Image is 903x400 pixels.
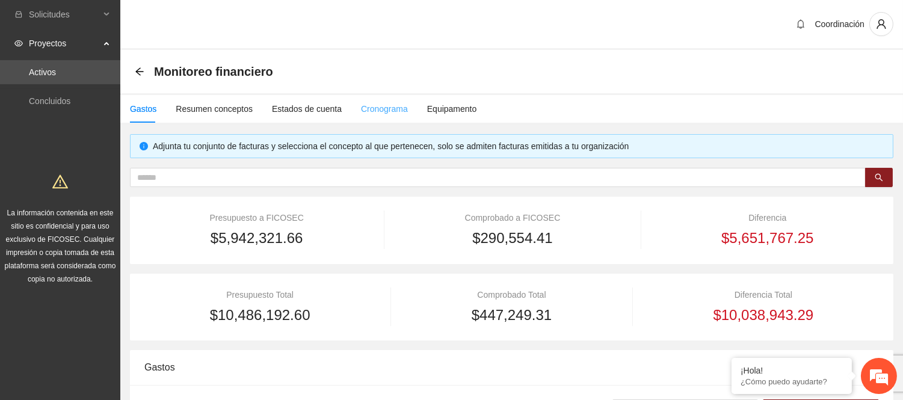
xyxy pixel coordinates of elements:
[29,2,100,26] span: Solicitudes
[399,211,626,224] div: Comprobado a FICOSEC
[815,19,865,29] span: Coordinación
[272,102,342,115] div: Estados de cuenta
[472,227,552,250] span: $290,554.41
[70,131,166,253] span: Estamos en línea.
[875,173,883,183] span: search
[713,304,813,327] span: $10,038,943.29
[741,377,843,386] p: ¿Cómo puedo ayudarte?
[29,31,100,55] span: Proyectos
[135,67,144,76] span: arrow-left
[865,168,893,187] button: search
[792,19,810,29] span: bell
[870,19,893,29] span: user
[6,269,229,312] textarea: Escriba su mensaje y pulse “Intro”
[130,102,156,115] div: Gastos
[791,14,810,34] button: bell
[135,67,144,77] div: Back
[153,140,884,153] div: Adjunta tu conjunto de facturas y selecciona el concepto al que pertenecen, solo se admiten factu...
[406,288,617,301] div: Comprobado Total
[197,6,226,35] div: Minimizar ventana de chat en vivo
[721,227,813,250] span: $5,651,767.25
[14,39,23,48] span: eye
[144,211,369,224] div: Presupuesto a FICOSEC
[144,288,375,301] div: Presupuesto Total
[29,67,56,77] a: Activos
[211,227,303,250] span: $5,942,321.66
[154,62,273,81] span: Monitoreo financiero
[210,304,310,327] span: $10,486,192.60
[29,96,70,106] a: Concluidos
[656,211,879,224] div: Diferencia
[63,61,202,77] div: Chatee con nosotros ahora
[140,142,148,150] span: info-circle
[5,209,116,283] span: La información contenida en este sitio es confidencial y para uso exclusivo de FICOSEC. Cualquier...
[176,102,253,115] div: Resumen conceptos
[741,366,843,375] div: ¡Hola!
[648,288,879,301] div: Diferencia Total
[427,102,477,115] div: Equipamento
[14,10,23,19] span: inbox
[869,12,893,36] button: user
[52,174,68,189] span: warning
[361,102,408,115] div: Cronograma
[472,304,552,327] span: $447,249.31
[144,350,879,384] div: Gastos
